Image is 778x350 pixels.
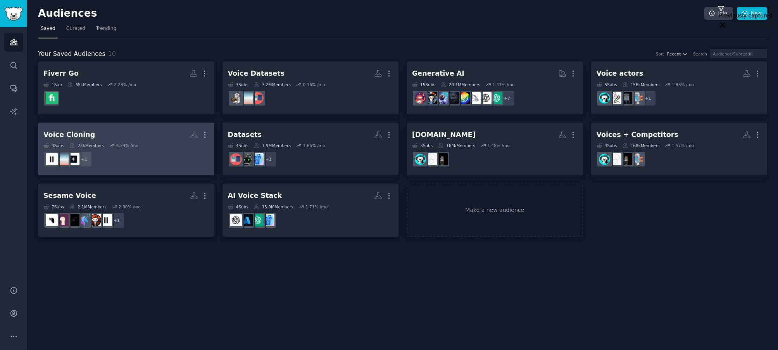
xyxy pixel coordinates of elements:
[492,82,514,87] div: 1.47 % /mo
[737,7,767,20] a: New
[412,82,435,87] div: 15 Sub s
[609,92,621,104] img: VoiceWork
[109,212,125,229] div: + 1
[43,69,79,78] div: Fiverr Go
[41,25,55,32] span: Saved
[43,143,64,148] div: 4 Sub s
[597,130,678,140] div: Voices + Competitors
[89,214,101,226] img: voicemodels
[620,92,632,104] img: LosAngelesVoiceActors
[43,191,96,201] div: Sesame Voice
[252,214,264,226] img: ChatGPT
[57,214,69,226] img: LocalLLaMA
[241,153,253,165] img: data
[67,82,102,87] div: 65k Members
[447,92,459,104] img: weirddalle
[67,214,79,226] img: ArtificialInteligence
[228,191,282,201] div: AI Voice Stack
[591,123,768,176] a: Voices + Competitors4Subs168kMembers1.57% /moCastingCallClubrecordthisvoiceoverVoiceActing
[66,25,85,32] span: Curated
[76,151,92,167] div: + 1
[96,25,116,32] span: Trending
[223,61,399,114] a: Voice Datasets3Subs3.2MMembers0.16% /modatasetsspeechtechMachineLearning
[436,92,448,104] img: StableDiffusion
[38,49,105,59] span: Your Saved Audiences
[407,123,583,176] a: [DOMAIN_NAME]3Subs164kMembers1.48% /morecordthisvoiceoverVoiceActing
[230,214,242,226] img: OpenAI
[38,61,214,114] a: Fiverr Go1Sub65kMembers2.28% /moFiverr
[414,92,426,104] img: dalle2
[704,7,733,20] a: Info
[623,82,660,87] div: 156k Members
[591,61,768,114] a: Voice actors5Subs156kMembers1.88% /mo+1CastingCallClubLosAngelesVoiceActorsVoiceWorkVoiceActing
[693,51,707,57] div: Search
[69,143,104,148] div: 23k Members
[667,51,681,57] span: Recent
[228,143,248,148] div: 4 Sub s
[38,23,58,38] a: Saved
[640,90,656,106] div: + 1
[43,204,64,210] div: 7 Sub s
[254,143,291,148] div: 1.9M Members
[116,143,138,148] div: 6.29 % /mo
[230,92,242,104] img: MachineLearning
[414,153,426,165] img: VoiceActing
[241,214,253,226] img: AZURE
[241,92,253,104] img: speechtech
[93,23,119,38] a: Trending
[631,92,643,104] img: CastingCallClub
[46,153,58,165] img: ElevenLabs
[46,214,58,226] img: SesameAI
[599,92,611,104] img: VoiceActing
[254,204,293,210] div: 15.0M Members
[609,153,621,165] img: voiceover
[441,82,480,87] div: 20.1M Members
[407,61,583,114] a: Generative AI15Subs20.1MMembers1.47% /mo+7ChatGPTOpenAImidjourneyGPT3weirddalleStableDiffusionaiA...
[305,204,328,210] div: 1.71 % /mo
[108,50,116,57] span: 10
[597,82,617,87] div: 5 Sub s
[458,92,470,104] img: GPT3
[425,92,437,104] img: aiArt
[631,153,643,165] img: CastingCallClub
[38,7,704,20] h2: Audiences
[425,153,437,165] img: voiceover
[436,153,448,165] img: recordthis
[254,82,291,87] div: 3.2M Members
[119,204,141,210] div: 2.30 % /mo
[46,92,58,104] img: Fiverr
[228,69,285,78] div: Voice Datasets
[480,92,492,104] img: OpenAI
[64,23,88,38] a: Curated
[43,130,95,140] div: Voice Cloning
[57,153,69,165] img: speechtech
[667,51,688,57] button: Recent
[597,69,643,78] div: Voice actors
[43,82,62,87] div: 1 Sub
[38,123,214,176] a: Voice Cloning4Subs23kMembers6.29% /mo+1TextToAudioGenerationspeechtechElevenLabs
[407,184,583,237] a: Make a new audience
[230,153,242,165] img: datasets
[78,214,90,226] img: voice_ai_agents
[438,143,475,148] div: 164k Members
[303,143,325,148] div: 1.66 % /mo
[252,92,264,104] img: datasets
[620,153,632,165] img: recordthis
[412,143,433,148] div: 3 Sub s
[412,69,464,78] div: Generative AI
[499,90,515,106] div: + 7
[67,153,79,165] img: TextToAudioGeneration
[228,82,248,87] div: 3 Sub s
[303,82,325,87] div: 0.16 % /mo
[487,143,509,148] div: 1.48 % /mo
[656,51,664,57] div: Sort
[599,153,611,165] img: VoiceActing
[228,204,248,210] div: 4 Sub s
[114,82,136,87] div: 2.28 % /mo
[5,7,22,21] img: GummySearch logo
[490,92,502,104] img: ChatGPT
[412,130,476,140] div: [DOMAIN_NAME]
[100,214,112,226] img: ElevenLabs
[262,214,274,226] img: artificial
[223,184,399,237] a: AI Voice Stack4Subs15.0MMembers1.71% /moartificialChatGPTAZUREOpenAI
